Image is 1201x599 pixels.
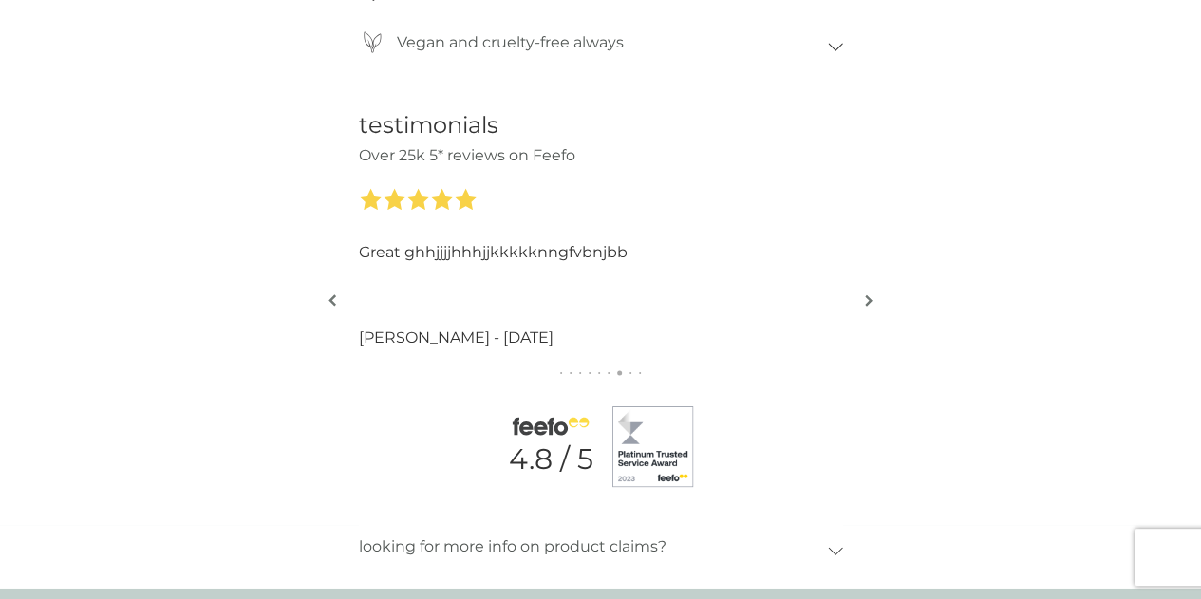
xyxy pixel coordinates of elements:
[359,112,843,140] h2: testimonials
[612,406,693,487] img: feefo badge
[328,293,336,308] img: left-arrow.svg
[359,525,666,569] p: looking for more info on product claims?
[359,239,628,264] p: Great ghhjjjjhhhjjkkkkknngfvbnjbb
[362,31,384,53] img: vegan-icon.svg
[865,293,873,308] img: right-arrow.svg
[359,325,554,349] p: [PERSON_NAME] - [DATE]
[387,21,633,65] p: Vegan and cruelty-free always
[359,143,843,168] p: Over 25k 5* reviews on Feefo
[508,417,593,436] img: feefo logo
[509,442,593,477] p: 4.8 / 5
